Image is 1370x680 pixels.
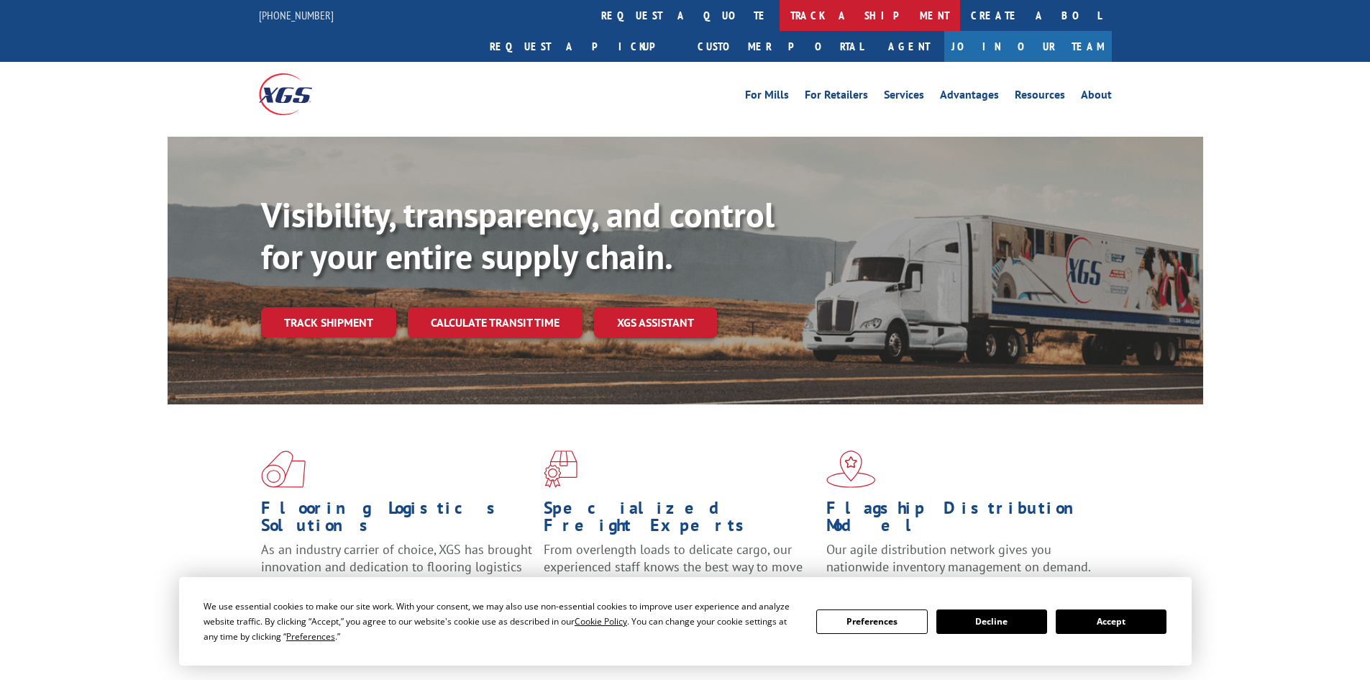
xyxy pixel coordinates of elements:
a: About [1081,89,1112,105]
a: XGS ASSISTANT [594,307,717,338]
a: Resources [1015,89,1065,105]
img: xgs-icon-total-supply-chain-intelligence-red [261,450,306,488]
a: [PHONE_NUMBER] [259,8,334,22]
div: We use essential cookies to make our site work. With your consent, we may also use non-essential ... [204,599,799,644]
a: Agent [874,31,944,62]
a: Calculate transit time [408,307,583,338]
h1: Flagship Distribution Model [826,499,1098,541]
p: From overlength loads to delicate cargo, our experienced staff knows the best way to move your fr... [544,541,816,605]
button: Decline [936,609,1047,634]
span: Preferences [286,630,335,643]
b: Visibility, transparency, and control for your entire supply chain. [261,192,775,278]
span: Our agile distribution network gives you nationwide inventory management on demand. [826,541,1091,575]
a: Services [884,89,924,105]
a: For Mills [745,89,789,105]
button: Preferences [816,609,927,634]
div: Cookie Consent Prompt [179,577,1192,666]
a: Customer Portal [687,31,874,62]
span: As an industry carrier of choice, XGS has brought innovation and dedication to flooring logistics... [261,541,532,592]
a: Request a pickup [479,31,687,62]
img: xgs-icon-focused-on-flooring-red [544,450,577,488]
a: For Retailers [805,89,868,105]
a: Advantages [940,89,999,105]
img: xgs-icon-flagship-distribution-model-red [826,450,876,488]
span: Cookie Policy [575,615,627,627]
h1: Flooring Logistics Solutions [261,499,533,541]
a: Join Our Team [944,31,1112,62]
button: Accept [1056,609,1166,634]
a: Track shipment [261,307,396,337]
h1: Specialized Freight Experts [544,499,816,541]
